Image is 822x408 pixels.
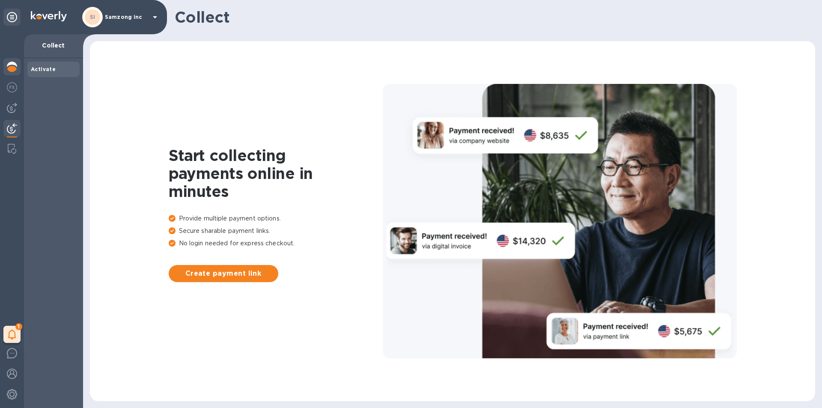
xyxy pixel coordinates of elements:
[15,323,22,330] span: 1
[169,226,383,235] p: Secure sharable payment links.
[3,9,21,26] div: Unpin categories
[169,146,383,200] h1: Start collecting payments online in minutes
[169,214,383,223] p: Provide multiple payment options.
[90,14,95,20] b: SI
[169,239,383,248] p: No login needed for express checkout.
[31,66,56,72] b: Activate
[31,11,67,21] img: Logo
[176,268,271,279] span: Create payment link
[7,82,17,92] img: Foreign exchange
[31,41,76,50] p: Collect
[169,265,278,282] button: Create payment link
[105,14,148,20] p: Samzong inc
[175,8,808,26] h1: Collect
